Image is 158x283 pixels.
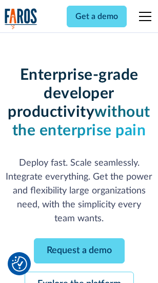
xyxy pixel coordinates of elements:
[67,6,127,27] a: Get a demo
[5,8,37,29] a: home
[133,4,153,29] div: menu
[12,256,27,272] button: Cookie Settings
[12,256,27,272] img: Revisit consent button
[34,238,125,263] a: Request a demo
[5,8,37,29] img: Logo of the analytics and reporting company Faros.
[8,67,138,120] strong: Enterprise-grade developer productivity
[5,156,153,226] p: Deploy fast. Scale seamlessly. Integrate everything. Get the power and flexibility large organiza...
